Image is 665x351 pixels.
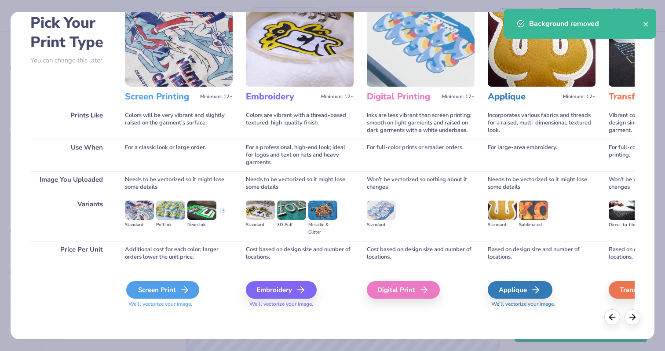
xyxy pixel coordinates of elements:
div: + 3 [219,207,225,222]
span: Minimum: 12+ [321,94,354,100]
div: Standard [125,221,154,229]
div: Cost based on design size and number of locations. [246,241,354,266]
div: Digital Print [367,281,440,299]
div: Embroidery [246,281,317,299]
img: Standard [246,201,275,220]
div: Additional cost for each color; larger orders lower the unit price. [125,241,233,266]
div: Puff Ink [156,221,185,229]
span: We'll vectorize your image. [246,300,354,308]
img: Puff Ink [156,201,185,220]
div: 3D Puff [277,221,306,229]
h3: Applique [488,91,559,102]
h3: Screen Printing [125,91,197,102]
h3: Digital Printing [367,91,438,102]
div: Screen Print [126,281,199,299]
span: Minimum: 12+ [200,94,233,100]
h3: Embroidery [246,91,318,102]
p: You can change this later. [30,57,112,64]
div: Applique [488,281,552,299]
div: Needs to be vectorized so it might lose some details [488,171,596,196]
span: We'll vectorize your image. [488,300,596,308]
div: Neon Ink [187,221,216,229]
div: Standard [246,221,275,229]
div: Based on design size and number of locations. [488,241,596,266]
div: Inks are less vibrant than screen printing; smooth on light garments and raised on dark garments ... [367,107,475,139]
div: Cost based on design size and number of locations. [367,241,475,266]
div: For a classic look or large order. [125,139,233,171]
div: Direct-to-film [609,221,638,229]
div: Standard [488,221,517,229]
div: Standard [367,221,396,229]
img: Neon Ink [187,201,216,220]
img: Standard [488,201,517,220]
img: Direct-to-film [609,201,638,220]
div: Incorporates various fabrics and threads for a raised, multi-dimensional, textured look. [488,107,596,139]
div: For large-area embroidery. [488,139,596,171]
h2: Pick Your Print Type [30,13,112,52]
div: For full-color prints or smaller orders. [367,139,475,171]
div: Needs to be vectorized so it might lose some details [125,171,233,196]
span: Minimum: 12+ [563,94,596,100]
button: close [643,18,649,29]
div: Metallic & Glitter [308,221,337,236]
div: Colors will be very vibrant and slightly raised on the garment's surface. [125,107,233,139]
span: Minimum: 12+ [442,94,475,100]
div: Sublimated [519,221,548,229]
img: Metallic & Glitter [308,201,337,220]
img: 3D Puff [277,201,306,220]
div: Background removed [529,18,643,29]
img: Standard [367,201,396,220]
img: Standard [125,201,154,220]
div: Colors are vibrant with a thread-based textured, high-quality finish. [246,107,354,139]
div: Won't be vectorized so nothing about it changes [367,171,475,196]
div: Needs to be vectorized so it might lose some details [246,171,354,196]
div: Variants [30,196,112,241]
div: For a professional, high-end look; ideal for logos and text on hats and heavy garments. [246,139,354,171]
span: We'll vectorize your image. [125,300,233,308]
img: Sublimated [519,201,548,220]
div: Price Per Unit [30,241,112,266]
div: Image You Uploaded [30,171,112,196]
div: Prints Like [30,107,112,139]
div: Use When [30,139,112,171]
